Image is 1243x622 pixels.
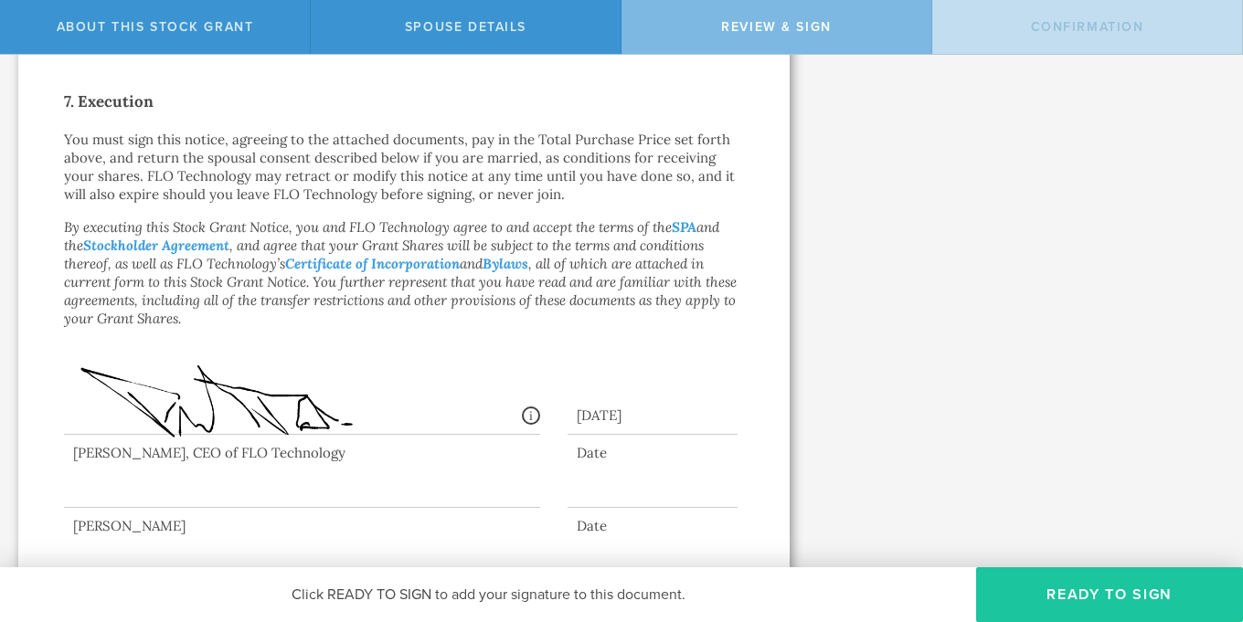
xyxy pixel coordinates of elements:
[568,517,738,535] div: Date
[64,517,540,535] div: [PERSON_NAME]
[73,352,394,439] img: 6TiNgBIyAETAC3SJgQa1bfJ36MBD4WRUTfvgwiutSGgEjYASMwFQQsKA2lZZ2PY2AETACRsAIGIHBIWBBbXBN5gIbASNgBIyA...
[83,237,229,254] a: Stockholder Agreement
[568,388,738,435] div: [DATE]
[405,19,526,35] span: Spouse Details
[64,87,744,116] h2: 7. Execution
[292,585,685,604] span: Click READY TO SIGN to add your signature to this document.
[64,218,737,327] em: By executing this Stock Grant Notice, you and FLO Technology agree to and accept the terms of the...
[721,19,832,35] span: Review & Sign
[64,131,744,204] p: You must sign this notice, agreeing to the attached documents, pay in the Total Purchase Price se...
[483,255,528,272] a: Bylaws
[1031,19,1144,35] span: Confirmation
[285,255,460,272] a: Certificate of Incorporation
[672,218,696,236] a: SPA
[976,567,1243,622] button: Ready to Sign
[57,19,254,35] span: About this stock grant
